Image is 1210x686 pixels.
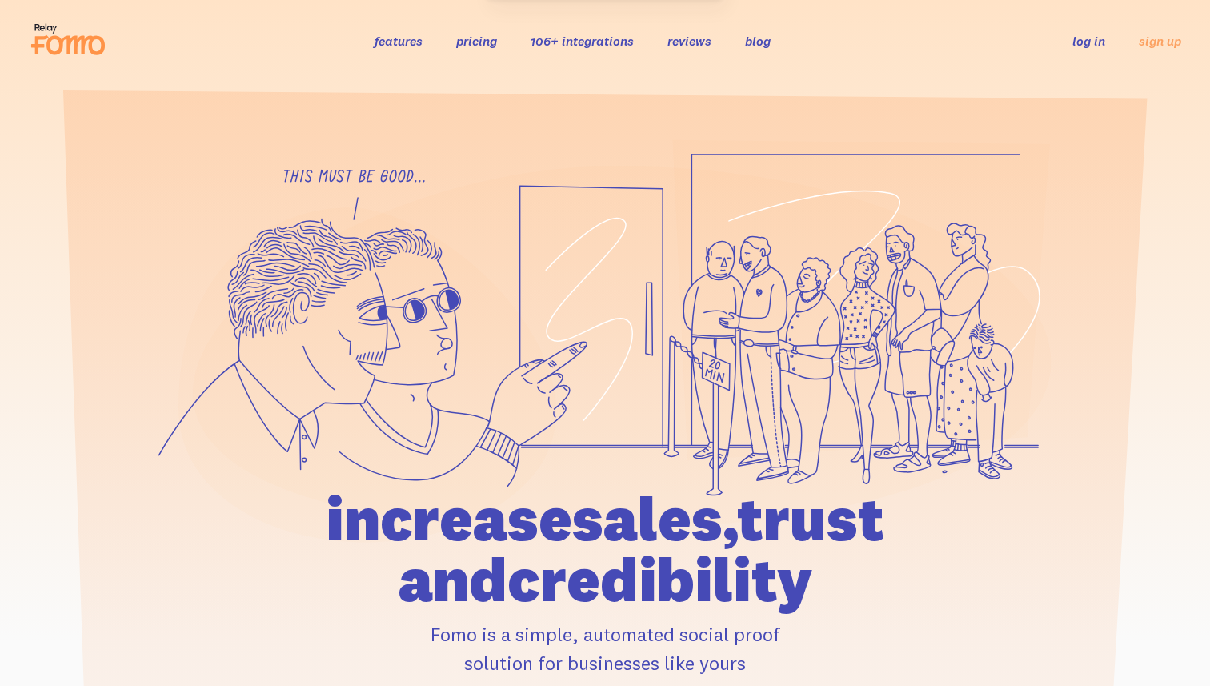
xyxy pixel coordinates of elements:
a: reviews [667,33,711,49]
a: sign up [1139,33,1181,50]
a: pricing [456,33,497,49]
p: Fomo is a simple, automated social proof solution for businesses like yours [234,620,976,677]
h1: increase sales, trust and credibility [234,488,976,610]
a: features [375,33,423,49]
a: 106+ integrations [531,33,634,49]
a: log in [1072,33,1105,49]
a: blog [745,33,771,49]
